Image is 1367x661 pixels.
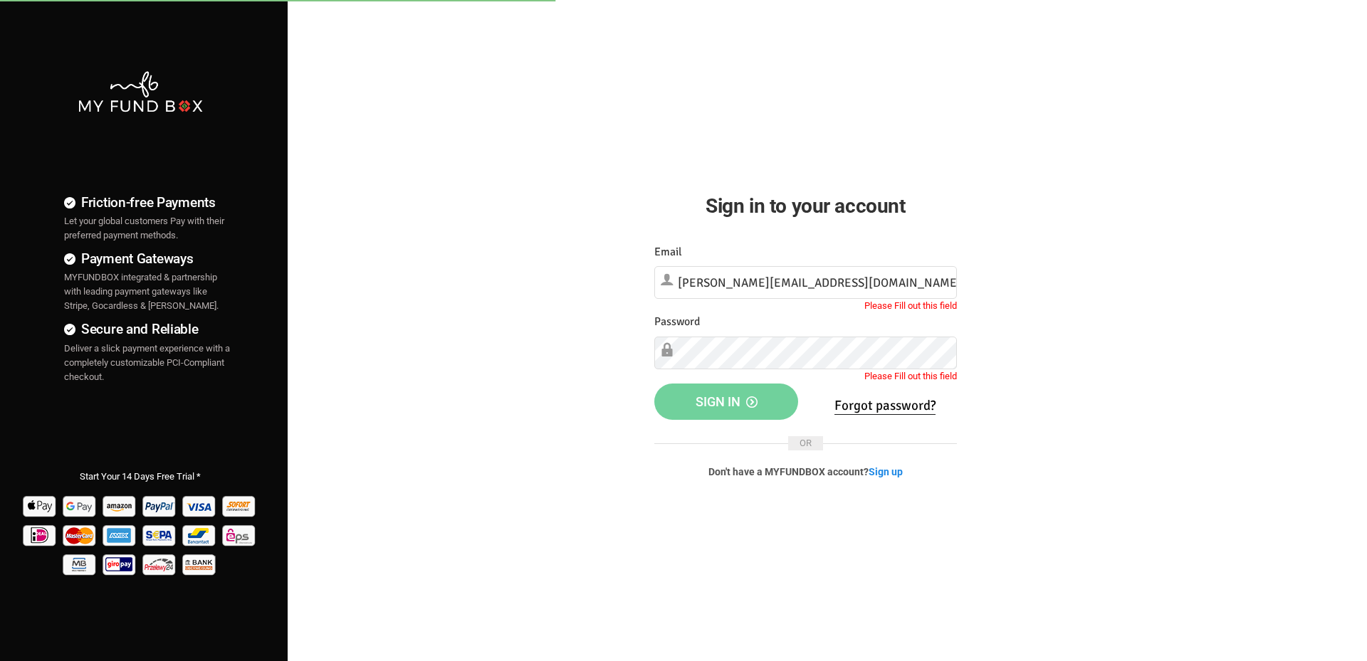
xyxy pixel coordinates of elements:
img: mfbwhite.png [77,70,203,114]
label: Password [654,313,700,331]
img: Google Pay [61,491,99,520]
img: banktransfer [181,549,219,578]
a: Sign up [869,466,903,477]
p: Don't have a MYFUNDBOX account? [654,465,957,479]
img: Sofort Pay [221,491,258,520]
img: Bancontact Pay [181,520,219,549]
img: american_express Pay [101,520,139,549]
img: sepa Pay [141,520,179,549]
img: Visa [181,491,219,520]
img: p24 Pay [141,549,179,578]
img: Mastercard Pay [61,520,99,549]
img: mb Pay [61,549,99,578]
span: Deliver a slick payment experience with a completely customizable PCI-Compliant checkout. [64,343,230,382]
span: OR [788,436,823,450]
h4: Payment Gateways [64,248,231,269]
span: MYFUNDBOX integrated & partnership with leading payment gateways like Stripe, Gocardless & [PERSO... [64,272,219,311]
h2: Sign in to your account [654,191,957,221]
button: Sign in [654,384,799,421]
img: Paypal [141,491,179,520]
span: Let your global customers Pay with their preferred payment methods. [64,216,224,240]
label: Please Fill out this field [864,369,957,384]
img: Ideal Pay [21,520,59,549]
label: Email [654,243,682,261]
img: Amazon [101,491,139,520]
span: Sign in [696,394,758,409]
h4: Friction-free Payments [64,192,231,213]
img: EPS Pay [221,520,258,549]
img: giropay [101,549,139,578]
input: Email [654,266,957,299]
img: Apple Pay [21,491,59,520]
label: Please Fill out this field [864,299,957,313]
a: Forgot password? [834,397,936,415]
h4: Secure and Reliable [64,319,231,339]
